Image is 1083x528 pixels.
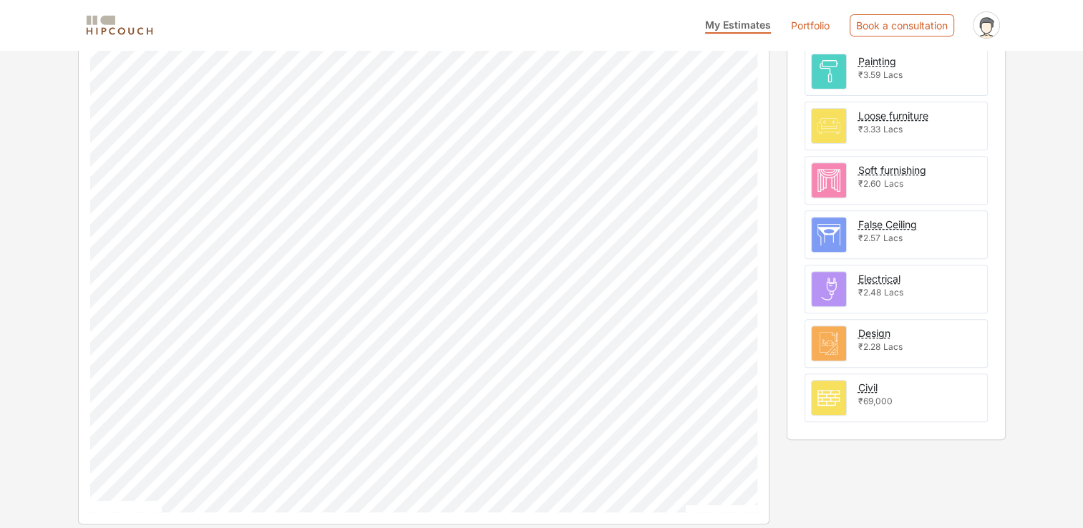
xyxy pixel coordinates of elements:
[812,381,846,415] img: room.svg
[858,271,900,286] button: Electrical
[858,326,890,341] button: Design
[883,233,903,243] span: Lacs
[884,178,903,189] span: Lacs
[858,287,881,298] span: ₹2.48
[858,396,893,406] span: ₹69,000
[692,502,755,514] a: [DOMAIN_NAME]
[812,109,846,143] img: room.svg
[858,108,928,123] button: Loose furniture
[858,380,878,395] button: Civil
[812,326,846,361] img: room.svg
[884,287,903,298] span: Lacs
[858,217,917,232] button: False Ceiling
[812,217,846,252] img: room.svg
[812,272,846,306] img: room.svg
[883,341,903,352] span: Lacs
[850,14,954,36] div: Book a consultation
[84,9,155,41] span: logo-horizontal.svg
[858,178,881,189] span: ₹2.60
[812,54,846,89] img: room.svg
[883,69,903,80] span: Lacs
[858,124,880,135] span: ₹3.33
[858,54,896,69] button: Painting
[858,69,880,80] span: ₹3.59
[858,162,926,177] button: Soft furnishing
[858,233,880,243] span: ₹2.57
[705,19,771,31] span: My Estimates
[84,13,155,38] img: logo-horizontal.svg
[883,124,903,135] span: Lacs
[858,341,880,352] span: ₹2.28
[791,18,830,33] a: Portfolio
[812,163,846,197] img: room.svg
